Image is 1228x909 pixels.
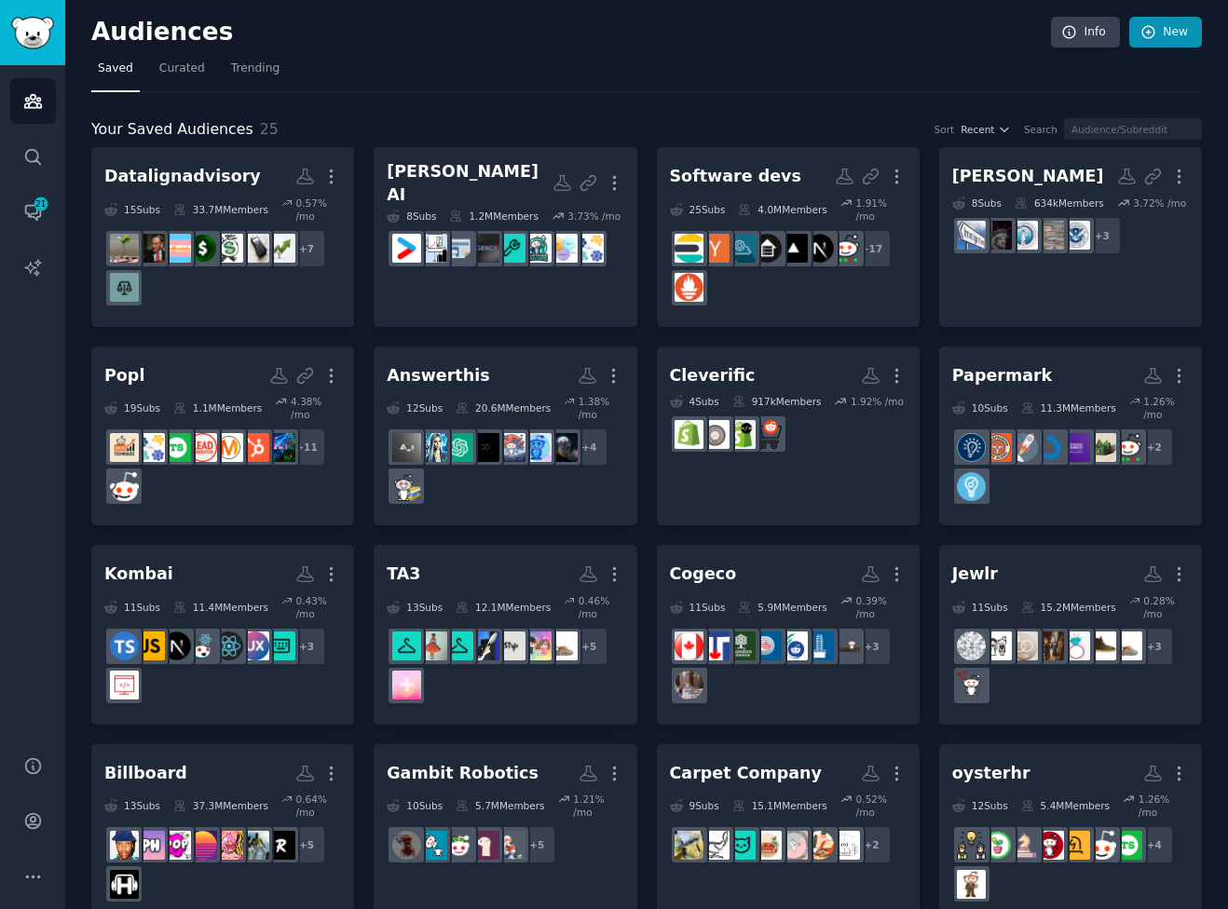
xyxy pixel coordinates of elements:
[214,234,243,263] img: FluentInFinance
[523,631,552,660] img: OUTFITS
[392,831,421,860] img: robotics
[1143,594,1189,620] div: 0.28 % /mo
[856,793,907,819] div: 0.52 % /mo
[1087,831,1116,860] img: sales
[952,793,1008,819] div: 12 Sub s
[675,671,703,699] img: Milton
[449,210,538,223] div: 1.2M Members
[957,472,986,501] img: Entrepreneur
[104,793,160,819] div: 13 Sub s
[670,594,726,620] div: 11 Sub s
[805,234,834,263] img: nextjs
[675,273,703,302] img: PrometheusMonitoring
[214,831,243,860] img: popculture
[110,671,139,699] img: webdev
[1061,221,1090,250] img: USCIS_FORUM
[657,545,920,725] a: Cogeco11Subs5.9MMembers0.39% /mo+3PeterboroughBurlingtonONottawadurhamlondonontariotorontocanadaM...
[98,61,133,77] span: Saved
[670,563,737,586] div: Cogeco
[162,433,191,462] img: techsales
[939,545,1202,725] a: Jewlr11Subs15.2MMembers0.28% /mo+3fashionwomens35malefashionadviceRingSharebitcheswithtasteWeddin...
[387,160,552,206] div: [PERSON_NAME] AI
[856,197,907,223] div: 1.91 % /mo
[392,631,421,660] img: PlusSizeFashion
[1083,216,1122,255] div: + 3
[287,825,326,864] div: + 5
[779,631,808,660] img: ottawa
[387,594,443,620] div: 13 Sub s
[110,870,139,899] img: hiphopheads
[1024,123,1057,136] div: Search
[214,433,243,462] img: AskMarketing
[291,395,341,421] div: 4.38 % /mo
[110,433,139,462] img: salestechniques
[240,831,269,860] img: popheadscirclejerk
[266,234,295,263] img: investing
[136,631,165,660] img: javascript
[983,221,1012,250] img: O1VisasEB1Greencards
[287,229,326,268] div: + 7
[1139,793,1189,819] div: 1.26 % /mo
[392,472,421,501] img: Professors
[1015,197,1104,210] div: 634k Members
[1035,831,1064,860] img: PersonalFinanceCanada
[188,433,217,462] img: LeadGeneration
[957,631,986,660] img: Moissanite
[549,631,578,660] img: fashionwomens35
[295,197,341,223] div: 0.57 % /mo
[374,147,636,327] a: [PERSON_NAME] AI8Subs1.2MMembers3.73% /moSalesOperationsProductManagementCustomerSuccessmanagersa...
[957,671,986,699] img: weddingplanning
[675,234,703,263] img: elasticsearch
[523,234,552,263] img: CustomerSuccess
[392,234,421,263] img: startup
[444,631,473,660] img: PetiteFashionAdvice
[670,395,719,408] div: 4 Sub s
[418,433,447,462] img: automation
[159,61,205,77] span: Curated
[11,17,54,49] img: GummySearch logo
[853,627,892,666] div: + 3
[1061,831,1090,860] img: Payroll
[670,197,726,223] div: 25 Sub s
[287,627,326,666] div: + 3
[387,364,489,387] div: Answerthis
[952,594,1008,620] div: 11 Sub s
[939,346,1202,526] a: Papermark10Subs11.3MMembers1.26% /mo+2sysadminprivate_equityExperiencedFoundersleanstartupstartup...
[260,120,279,138] span: 25
[575,234,604,263] img: SalesOperations
[497,831,525,860] img: AskRobotics
[657,346,920,526] a: Cleverific4Subs917kMembers1.92% /moecommerceshopifyDevShopifyeCommerceshopify
[91,545,354,725] a: Kombai11Subs11.4MMembers0.43% /mo+3UI_DesignUXDesignreactreactjsnextjsjavascripttypescriptwebdev
[549,234,578,263] img: ProductManagement
[753,631,782,660] img: durham
[374,545,636,725] a: TA313Subs12.1MMembers0.46% /mo+5fashionwomens35OUTFITSstylefashionPetiteFashionAdviceDressForYour...
[738,197,826,223] div: 4.0M Members
[104,197,160,223] div: 15 Sub s
[173,197,268,223] div: 33.7M Members
[853,825,892,864] div: + 2
[110,631,139,660] img: typescript
[1133,197,1186,210] div: 3.72 % /mo
[418,631,447,660] img: DressForYourBody
[136,831,165,860] img: popheads
[753,234,782,263] img: selfhosted
[444,234,473,263] img: Journalism
[1009,631,1038,660] img: Weddingsunder10k
[392,671,421,699] img: PlusSize
[939,147,1202,327] a: [PERSON_NAME]8Subs634kMembers3.72% /mo+3USCIS_FORUMvisasUSCISO1VisasEB1Greencardseb1a
[579,594,624,620] div: 0.46 % /mo
[675,420,703,449] img: shopify
[418,234,447,263] img: consulting
[471,433,499,462] img: ArtificialInteligence
[1051,17,1120,48] a: Info
[657,147,920,327] a: Software devs25Subs4.0MMembers1.91% /mo+17sysadminnextjsvercelselfhostedplatformengineeringhacker...
[1035,221,1064,250] img: visas
[418,831,447,860] img: opensource
[266,831,295,860] img: rap
[225,54,286,92] a: Trending
[444,433,473,462] img: ChatGPT
[523,433,552,462] img: artificial
[1061,433,1090,462] img: ExperiencedFounders
[1009,221,1038,250] img: USCIS
[104,563,173,586] div: Kombai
